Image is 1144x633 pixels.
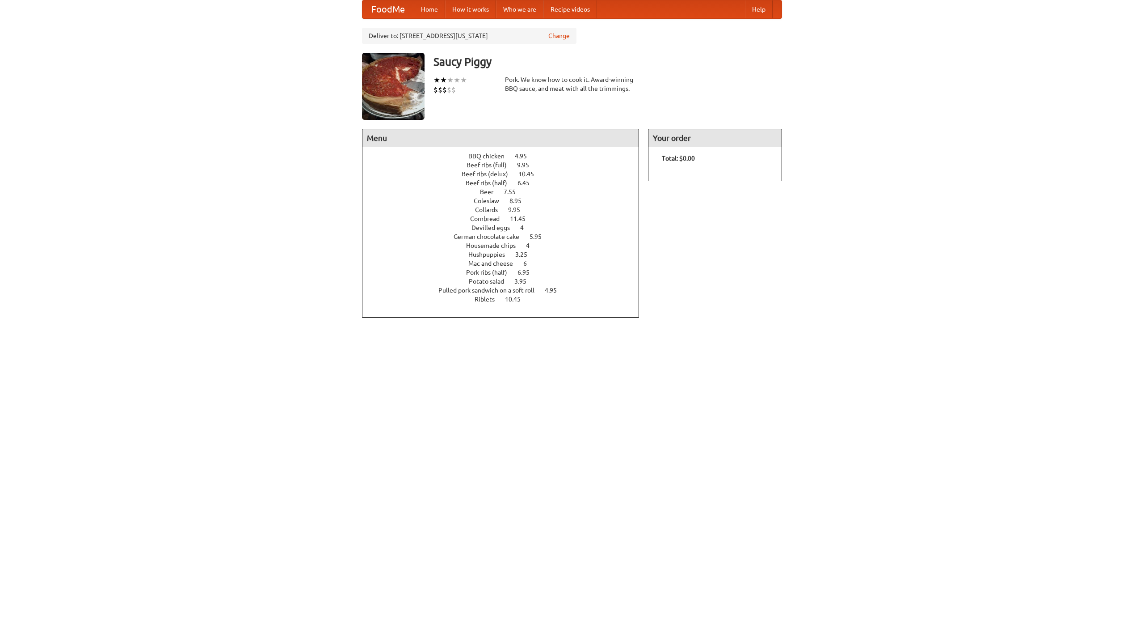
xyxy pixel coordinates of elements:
div: Pork. We know how to cook it. Award-winning BBQ sauce, and meat with all the trimmings. [505,75,639,93]
a: Who we are [496,0,543,18]
a: Collards 9.95 [475,206,537,213]
span: German chocolate cake [454,233,528,240]
a: Pulled pork sandwich on a soft roll 4.95 [438,287,573,294]
a: German chocolate cake 5.95 [454,233,558,240]
span: 8.95 [509,197,530,204]
span: Beef ribs (half) [466,179,516,187]
a: Help [745,0,773,18]
a: Beef ribs (full) 9.95 [467,161,546,169]
li: ★ [460,75,467,85]
span: Hushpuppies [468,251,514,258]
a: Housemade chips 4 [466,242,546,249]
a: Beef ribs (half) 6.45 [466,179,546,187]
li: $ [433,85,438,95]
span: Cornbread [470,215,509,222]
span: Beef ribs (full) [467,161,516,169]
span: 10.45 [518,170,543,178]
span: 4.95 [515,153,536,160]
li: $ [451,85,456,95]
a: Devilled eggs 4 [471,224,540,231]
img: angular.jpg [362,53,425,120]
a: Mac and cheese 6 [468,260,543,267]
a: Change [548,31,570,40]
a: Recipe videos [543,0,597,18]
span: Housemade chips [466,242,525,249]
span: Devilled eggs [471,224,519,231]
span: Pork ribs (half) [466,269,516,276]
span: 4 [520,224,533,231]
a: How it works [445,0,496,18]
span: 9.95 [508,206,529,213]
span: Potato salad [469,278,513,285]
li: ★ [433,75,440,85]
a: BBQ chicken 4.95 [468,153,543,160]
a: Cornbread 11.45 [470,215,542,222]
span: 4.95 [545,287,566,294]
span: Beef ribs (delux) [462,170,517,178]
a: Beef ribs (delux) 10.45 [462,170,551,178]
span: Riblets [475,296,504,303]
span: Mac and cheese [468,260,522,267]
span: 6.45 [517,179,538,187]
li: $ [442,85,447,95]
span: 6.95 [517,269,538,276]
a: Beer 7.55 [480,188,532,195]
h4: Your order [648,129,782,147]
span: 3.95 [514,278,535,285]
span: 3.25 [515,251,536,258]
span: 9.95 [517,161,538,169]
span: 4 [526,242,538,249]
a: Coleslaw 8.95 [474,197,538,204]
span: Coleslaw [474,197,508,204]
li: ★ [454,75,460,85]
li: $ [447,85,451,95]
span: 10.45 [505,296,530,303]
li: $ [438,85,442,95]
span: 6 [523,260,536,267]
a: FoodMe [362,0,414,18]
a: Potato salad 3.95 [469,278,543,285]
span: 7.55 [504,188,525,195]
b: Total: $0.00 [662,155,695,162]
span: 11.45 [510,215,534,222]
h3: Saucy Piggy [433,53,782,71]
li: ★ [440,75,447,85]
a: Riblets 10.45 [475,296,537,303]
span: 5.95 [530,233,551,240]
a: Pork ribs (half) 6.95 [466,269,546,276]
span: Beer [480,188,502,195]
span: Collards [475,206,507,213]
a: Home [414,0,445,18]
li: ★ [447,75,454,85]
span: Pulled pork sandwich on a soft roll [438,287,543,294]
span: BBQ chicken [468,153,513,160]
a: Hushpuppies 3.25 [468,251,544,258]
h4: Menu [362,129,639,147]
div: Deliver to: [STREET_ADDRESS][US_STATE] [362,28,576,44]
